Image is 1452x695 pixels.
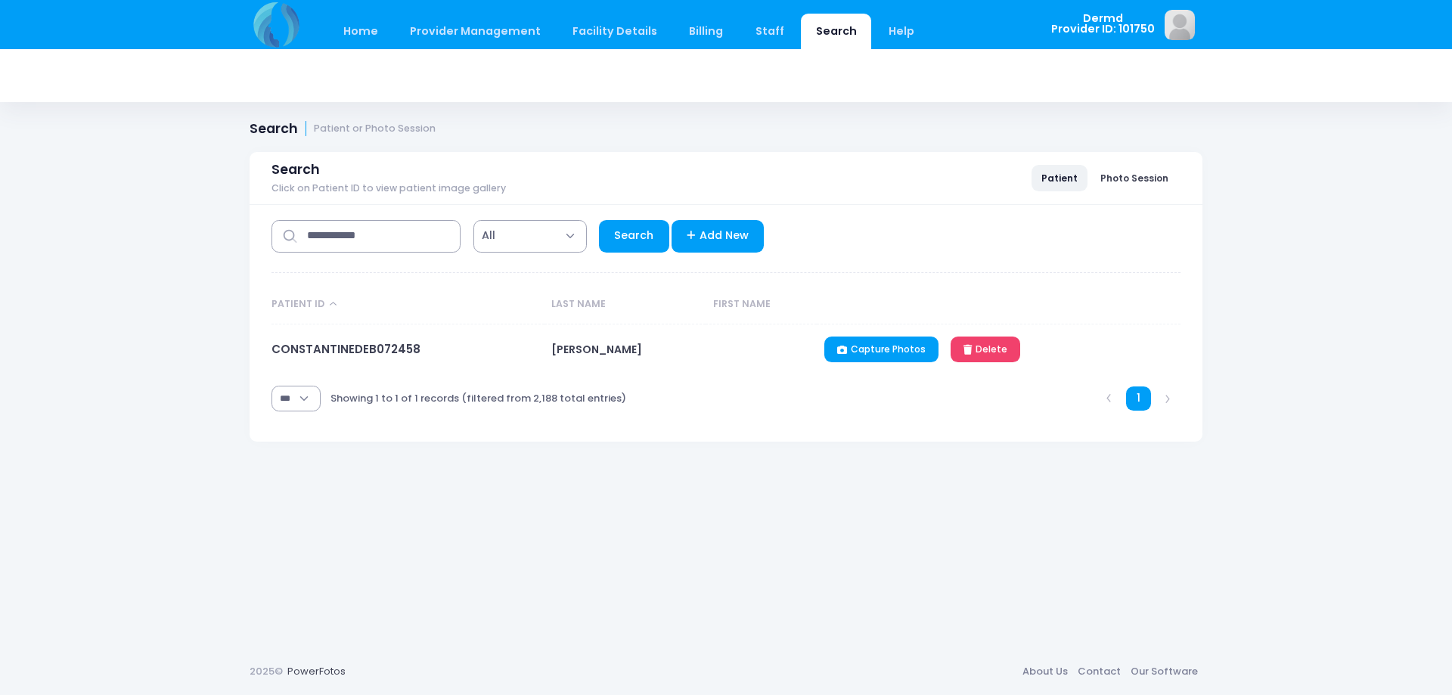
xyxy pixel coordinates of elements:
a: Capture Photos [824,337,939,362]
a: Home [328,14,392,49]
th: Patient ID: activate to sort column descending [271,285,544,324]
th: Last Name: activate to sort column ascending [544,285,706,324]
th: First Name: activate to sort column ascending [706,285,817,324]
a: CONSTANTINEDEB072458 [271,341,420,357]
span: All [473,220,587,253]
a: Staff [740,14,799,49]
a: Photo Session [1091,165,1178,191]
a: About Us [1017,658,1072,685]
a: Search [599,220,669,253]
a: Facility Details [558,14,672,49]
span: Dermd Provider ID: 101750 [1051,13,1155,35]
span: [PERSON_NAME] [551,342,642,357]
a: Contact [1072,658,1125,685]
a: Delete [951,337,1020,362]
span: 2025© [250,664,283,678]
a: Billing [675,14,738,49]
small: Patient or Photo Session [314,123,436,135]
a: Add New [672,220,765,253]
a: Patient [1032,165,1087,191]
h1: Search [250,121,436,137]
span: Search [271,162,320,178]
a: Search [801,14,871,49]
span: Click on Patient ID to view patient image gallery [271,183,506,194]
a: PowerFotos [287,664,346,678]
span: All [482,228,495,244]
a: Help [874,14,929,49]
img: image [1165,10,1195,40]
a: Our Software [1125,658,1202,685]
a: Provider Management [395,14,555,49]
a: 1 [1126,386,1151,411]
div: Showing 1 to 1 of 1 records (filtered from 2,188 total entries) [330,381,626,416]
